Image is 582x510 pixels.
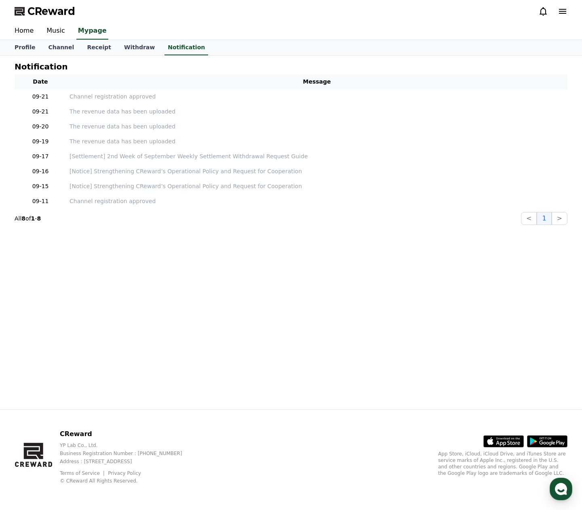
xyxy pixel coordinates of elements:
[76,23,108,40] a: Mypage
[53,256,104,276] a: Messages
[21,215,25,222] strong: 8
[70,197,564,206] p: Channel registration approved
[27,5,75,18] span: CReward
[60,470,106,476] a: Terms of Service
[537,212,551,225] button: 1
[70,122,564,131] a: The revenue data has been uploaded
[18,107,63,116] p: 09-21
[30,93,132,101] div: Hello, we are CReward.
[10,61,57,73] h1: CReward
[60,429,195,439] p: CReward
[2,256,53,276] a: Home
[70,182,564,191] a: [Notice] Strengthening CReward’s Operational Policy and Request for Cooperation
[42,40,80,55] a: Channel
[70,152,564,161] a: [Settlement] 2nd Week of September Weekly Settlement Withdrawal Request Guide
[66,74,567,89] th: Message
[552,212,567,225] button: >
[70,167,564,176] a: [Notice] Strengthening CReward’s Operational Policy and Request for Cooperation
[15,62,67,71] h4: Notification
[18,137,63,146] p: 09-19
[55,124,95,132] span: Start a chat
[11,119,146,138] a: Start a chat
[8,23,40,40] a: Home
[85,64,148,73] button: See business hours
[40,141,49,151] img: tmp-1049645209
[37,215,41,222] strong: 8
[54,164,112,170] span: Powered by
[70,137,564,146] a: The revenue data has been uploaded
[438,451,567,476] p: App Store, iCloud, iCloud Drive, and iTunes Store are service marks of Apple Inc., registered in ...
[15,74,66,89] th: Date
[70,107,564,116] a: The revenue data has been uploaded
[61,143,118,149] span: Will respond in minutes
[30,86,148,93] div: CReward
[10,82,148,114] a: CRewardHello, we are CReward.Please leave your questions.
[15,214,41,222] p: All of -
[46,164,112,170] a: Powered byChannel Talk
[31,215,35,222] strong: 1
[104,256,155,276] a: Settings
[80,164,112,170] b: Channel Talk
[118,40,161,55] a: Withdraw
[60,450,195,457] p: Business Registration Number : [PHONE_NUMBER]
[70,92,564,101] p: Channel registration approved
[108,470,141,476] a: Privacy Policy
[18,167,63,176] p: 09-16
[60,442,195,449] p: YP Lab Co., Ltd.
[164,40,208,55] a: Notification
[40,23,72,40] a: Music
[88,65,139,72] span: See business hours
[18,182,63,191] p: 09-15
[67,269,91,275] span: Messages
[80,40,118,55] a: Receipt
[48,141,57,151] img: tmp-654571557
[18,152,63,161] p: 09-17
[60,478,195,484] p: © CReward All Rights Reserved.
[15,5,75,18] a: CReward
[521,212,537,225] button: <
[8,40,42,55] a: Profile
[21,268,35,275] span: Home
[60,458,195,465] p: Address : [STREET_ADDRESS]
[18,197,63,206] p: 09-11
[18,92,63,101] p: 09-21
[18,122,63,131] p: 09-20
[120,268,139,275] span: Settings
[30,101,132,109] div: Please leave your questions.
